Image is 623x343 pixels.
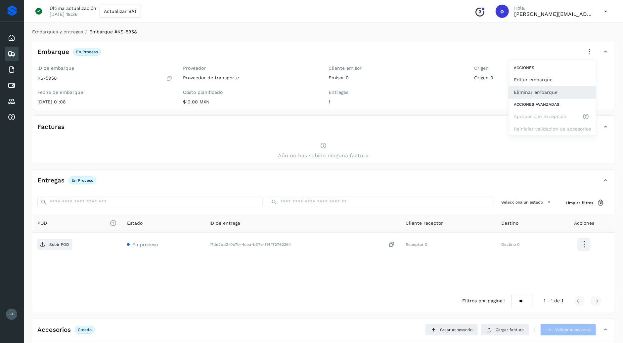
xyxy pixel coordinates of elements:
div: Cuentas por pagar [5,78,19,93]
button: Aprobar con excepción [509,110,596,123]
button: Eliminar embarque [509,86,596,98]
div: Facturas [5,62,19,77]
button: Editar embarque [509,73,596,86]
span: Acciones avanzadas [514,102,559,107]
span: Acciones [514,65,534,70]
button: Reiniciar validación de accesorios [509,123,596,135]
span: Reiniciar validación de accesorios [514,125,591,133]
div: Embarques [5,47,19,61]
div: Analiticas de tarifas [5,110,19,125]
div: EmbarqueEn procesoAccionesEditar embarqueEliminar embarqueAcciones avanzadasAprobar con excepción... [32,46,615,63]
div: Inicio [5,31,19,45]
span: Aprobar con excepción [514,113,566,120]
div: Proveedores [5,94,19,109]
